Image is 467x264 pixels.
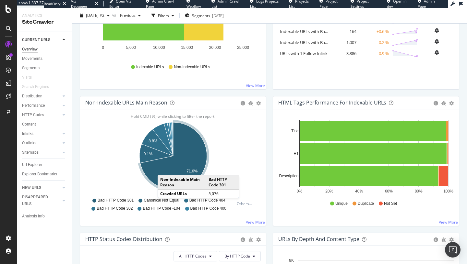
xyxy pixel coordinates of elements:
[358,37,390,48] td: -0.2 %
[439,219,458,225] a: View More
[22,74,32,81] div: Visits
[174,64,210,70] span: Non-Indexable URLs
[44,1,61,6] div: ReadOnly:
[22,194,55,207] div: DISAPPEARED URLS
[434,237,438,242] div: circle-info
[22,213,67,220] a: Analysis Info
[224,253,250,259] span: By HTTP Code
[22,149,61,156] a: Sitemaps
[22,112,44,118] div: HTTP Codes
[385,189,393,193] text: 60%
[332,37,358,48] td: 1,007
[22,161,67,168] a: Url Explorer
[279,174,298,178] text: Description
[22,149,39,156] div: Sitemaps
[22,184,41,191] div: NEW URLS
[144,152,153,156] text: 9.1%
[77,10,112,21] button: [DATE] #2
[190,206,226,211] span: Bad HTTP Code 400
[126,45,136,50] text: 5,000
[237,45,249,50] text: 25,000
[246,83,265,88] a: View More
[241,101,245,105] div: circle-info
[435,28,439,33] div: bell-plus
[358,201,374,206] span: Duplicate
[22,140,36,147] div: Outlinks
[22,130,61,137] a: Inlinks
[22,55,67,62] a: Movements
[289,258,294,263] text: 8K
[86,13,104,18] span: 2025 Sep. 22nd #2
[186,169,198,173] text: 71.6%
[158,189,206,198] td: Crawled URLs
[384,201,397,206] span: Not Set
[85,99,167,106] div: Non-Indexable URLs Main Reason
[206,175,239,189] td: Bad HTTP Code 301
[435,50,439,55] div: bell-plus
[248,237,253,242] div: bug
[144,198,179,203] span: Canonical Not Equal
[415,189,423,193] text: 80%
[22,194,61,207] a: DISAPPEARED URLS
[22,37,61,43] a: CURRENT URLS
[174,251,217,261] button: All HTTP Codes
[85,236,162,242] div: HTTP Status Codes Distribution
[297,189,303,193] text: 0%
[219,251,261,261] button: By HTTP Code
[189,198,225,203] span: Bad HTTP Code 404
[22,121,67,128] a: Content
[443,189,453,193] text: 100%
[441,101,446,105] div: bug
[153,45,165,50] text: 10,000
[449,237,454,242] div: gear
[22,93,42,100] div: Distribution
[22,65,40,71] div: Segments
[22,55,42,62] div: Movements
[280,39,351,45] a: Indexable URLs with Bad Description
[22,18,66,26] div: SiteCrawler
[22,83,49,90] div: Search Engines
[22,37,50,43] div: CURRENT URLS
[22,121,36,128] div: Content
[98,198,134,203] span: Bad HTTP Code 301
[332,26,358,37] td: 164
[332,48,358,59] td: 3,886
[143,206,180,211] span: Bad HTTP Code -104
[358,26,390,37] td: +0.6 %
[280,28,334,34] a: Indexable URLs with Bad H1
[22,112,61,118] a: HTTP Codes
[85,120,261,195] div: A chart.
[22,83,55,90] a: Search Engines
[22,46,38,53] div: Overview
[179,253,207,259] span: All HTTP Codes
[278,236,359,242] div: URLs by Depth and Content Type
[445,242,461,258] div: Open Intercom Messenger
[278,120,454,195] svg: A chart.
[22,130,33,137] div: Inlinks
[112,12,117,17] span: vs
[335,201,348,206] span: Unique
[186,4,201,9] span: Webflow
[117,10,143,21] button: Previous
[158,13,169,18] div: Filters
[248,101,253,105] div: bug
[355,189,363,193] text: 40%
[22,13,66,18] div: Analytics
[241,237,245,242] div: circle-info
[441,237,446,242] div: bug
[209,45,221,50] text: 20,000
[97,206,133,211] span: Bad HTTP Code 302
[181,45,193,50] text: 15,000
[182,10,226,21] button: Segments[DATE]
[22,213,45,220] div: Analysis Info
[102,45,104,50] text: 0
[149,139,158,143] text: 8.8%
[158,175,206,189] td: Non-Indexable Main Reason
[237,201,255,206] div: Others...
[22,65,67,71] a: Segments
[293,151,299,156] text: H1
[206,189,239,198] td: 5,076
[291,129,299,133] text: Title
[212,13,224,18] div: [DATE]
